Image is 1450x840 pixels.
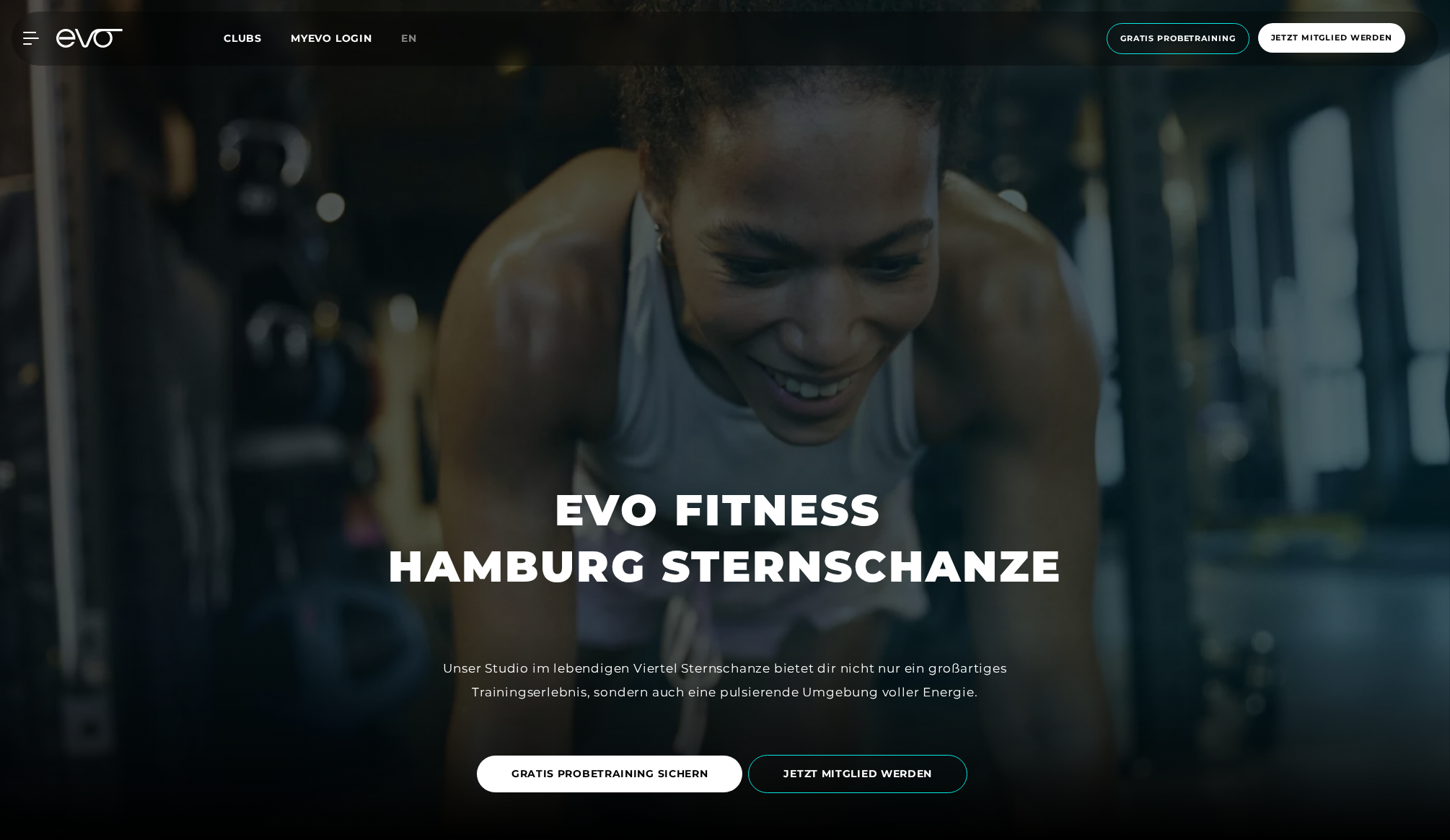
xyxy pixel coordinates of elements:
a: GRATIS PROBETRAINING SICHERN [477,745,749,803]
span: en [401,32,417,45]
span: GRATIS PROBETRAINING SICHERN [511,766,708,782]
span: Gratis Probetraining [1120,32,1236,45]
h1: EVO FITNESS HAMBURG STERNSCHANZE [388,482,1062,595]
span: JETZT MITGLIED WERDEN [783,766,932,782]
a: Clubs [224,31,291,45]
span: Jetzt Mitglied werden [1271,32,1392,44]
a: Jetzt Mitglied werden [1254,23,1410,54]
a: MYEVO LOGIN [291,32,372,45]
a: Gratis Probetraining [1102,23,1254,54]
a: JETZT MITGLIED WERDEN [748,744,973,804]
div: Unser Studio im lebendigen Viertel Sternschanze bietet dir nicht nur ein großartiges Trainingserl... [400,657,1050,704]
span: Clubs [224,32,262,45]
a: en [401,30,434,47]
